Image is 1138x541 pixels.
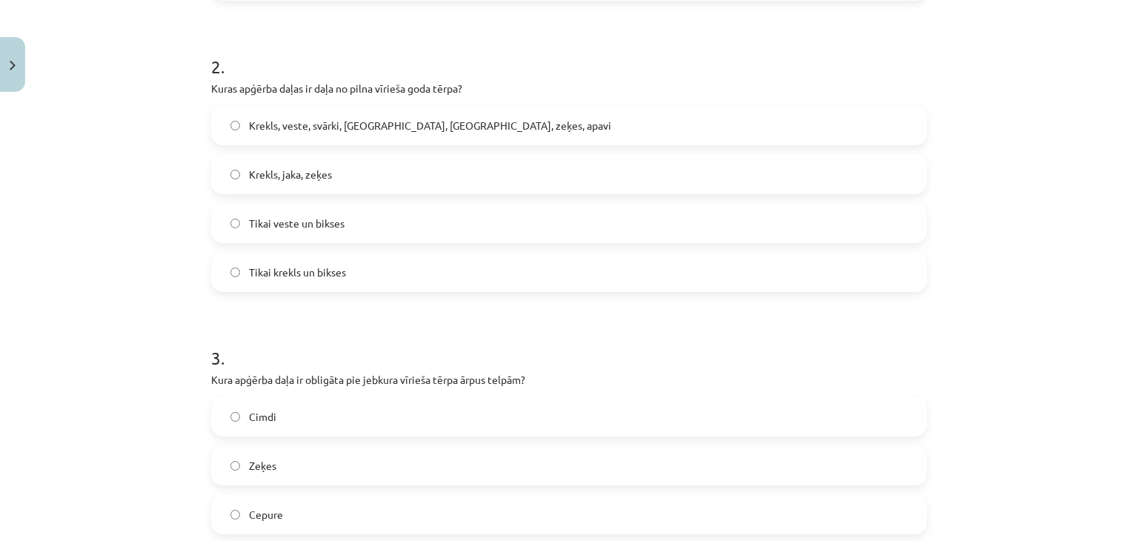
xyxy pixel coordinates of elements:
[230,412,240,422] input: Cimdi
[249,507,283,522] span: Cepure
[249,409,276,425] span: Cimdi
[230,268,240,277] input: Tikai krekls un bikses
[211,372,927,388] p: Kura apģērba daļa ir obligāta pie jebkura vīrieša tērpa ārpus telpām?
[249,458,276,474] span: Zeķes
[211,81,927,96] p: Kuras apģērba daļas ir daļa no pilna vīrieša goda tērpa?
[230,461,240,471] input: Zeķes
[249,167,332,182] span: Krekls, jaka, zeķes
[249,265,346,280] span: Tikai krekls un bikses
[10,61,16,70] img: icon-close-lesson-0947bae3869378f0d4975bcd49f059093ad1ed9edebbc8119c70593378902aed.svg
[230,170,240,179] input: Krekls, jaka, zeķes
[211,30,927,76] h1: 2 .
[230,121,240,130] input: Krekls, veste, svārki, [GEOGRAPHIC_DATA], [GEOGRAPHIC_DATA], zeķes, apavi
[249,216,345,231] span: Tikai veste un bikses
[211,322,927,368] h1: 3 .
[230,219,240,228] input: Tikai veste un bikses
[249,118,611,133] span: Krekls, veste, svārki, [GEOGRAPHIC_DATA], [GEOGRAPHIC_DATA], zeķes, apavi
[230,510,240,520] input: Cepure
